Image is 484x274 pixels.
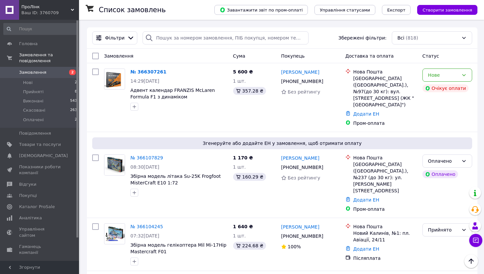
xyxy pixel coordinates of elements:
[233,224,253,229] span: 1 640 ₴
[143,31,309,44] input: Пошук за номером замовлення, ПІБ покупця, номером телефону, Email, номером накладної
[104,53,133,59] span: Замовлення
[130,224,163,229] a: № 366104245
[70,98,77,104] span: 543
[19,244,61,256] span: Гаманець компанії
[130,233,159,238] span: 07:32[DATE]
[281,224,319,230] a: [PERSON_NAME]
[23,89,43,95] span: Прийняті
[281,53,305,59] span: Покупець
[353,197,379,203] a: Додати ЕН
[281,155,319,161] a: [PERSON_NAME]
[19,69,46,75] span: Замовлення
[104,226,125,241] img: Фото товару
[99,6,166,14] h1: Список замовлень
[130,242,227,254] a: Збірна модель гелікоптера Mil Mi-17Hip Mastercraft F01
[105,35,124,41] span: Фільтри
[23,107,45,113] span: Скасовані
[130,155,163,160] a: № 366107829
[70,107,77,113] span: 263
[19,164,61,176] span: Показники роботи компанії
[345,53,394,59] span: Доставка та оплата
[19,41,38,47] span: Головна
[353,161,417,194] div: [GEOGRAPHIC_DATA] ([GEOGRAPHIC_DATA].), №237 (до 30 кг): ул. [PERSON_NAME][STREET_ADDRESS]
[23,98,43,104] span: Виконані
[130,164,159,170] span: 08:30[DATE]
[428,71,459,79] div: Нове
[130,78,159,84] span: 14:29[DATE]
[19,204,55,210] span: Каталог ProSale
[19,153,68,159] span: [DEMOGRAPHIC_DATA]
[23,117,44,123] span: Оплачені
[75,117,77,123] span: 2
[233,87,266,95] div: 357.28 ₴
[104,70,125,88] img: Фото товару
[233,53,245,59] span: Cума
[104,154,125,176] a: Фото товару
[21,10,79,16] div: Ваш ID: 3760709
[104,223,125,244] a: Фото товару
[220,7,303,13] span: Завантажити звіт по пром-оплаті
[19,215,42,221] span: Аналітика
[428,226,459,233] div: Прийнято
[233,69,253,74] span: 5 600 ₴
[353,68,417,75] div: Нова Пошта
[406,35,418,41] span: (818)
[3,23,78,35] input: Пошук
[75,80,77,86] span: 2
[428,157,459,165] div: Оплачено
[397,35,404,41] span: Всі
[75,89,77,95] span: 8
[422,53,439,59] span: Статус
[320,8,370,13] span: Управління статусами
[353,75,417,108] div: [GEOGRAPHIC_DATA] ([GEOGRAPHIC_DATA].), №97(до 30 кг): вул. [STREET_ADDRESS] (ЖК "[GEOGRAPHIC_DAT...
[353,120,417,126] div: Пром-оплата
[353,223,417,230] div: Нова Пошта
[233,164,246,170] span: 1 шт.
[104,155,125,175] img: Фото товару
[95,140,470,147] span: Згенеруйте або додайте ЕН у замовлення, щоб отримати оплату
[19,226,61,238] span: Управління сайтом
[19,130,51,136] span: Повідомлення
[69,69,76,75] span: 2
[314,5,375,15] button: Управління статусами
[417,5,477,15] button: Створити замовлення
[233,155,253,160] span: 1 170 ₴
[280,77,325,86] div: [PHONE_NUMBER]
[469,234,482,247] button: Чат з покупцем
[353,111,379,117] a: Додати ЕН
[19,142,61,148] span: Товари та послуги
[130,69,166,74] a: № 366307261
[422,84,469,92] div: Очікує оплати
[288,89,320,95] span: Без рейтингу
[353,154,417,161] div: Нова Пошта
[23,80,33,86] span: Нові
[288,244,301,249] span: 100%
[104,68,125,90] a: Фото товару
[280,232,325,241] div: [PHONE_NUMBER]
[21,4,71,10] span: ПроЛінк
[19,52,79,64] span: Замовлення та повідомлення
[130,174,221,185] a: Збірна модель літака Su-25K Frogfoot MisterCraft E10 1:72
[422,170,458,178] div: Оплачено
[288,175,320,180] span: Без рейтингу
[464,254,478,268] button: Наверх
[382,5,411,15] button: Експорт
[353,255,417,261] div: Післяплата
[130,88,215,99] a: Адвент календар FRANZIS McLaren Formula F1 з динаміком
[387,8,406,13] span: Експорт
[411,7,477,12] a: Створити замовлення
[280,163,325,172] div: [PHONE_NUMBER]
[19,181,36,187] span: Відгуки
[353,230,417,243] div: Новий Калинів, №1: пл. Авіації, 24/11
[19,193,37,199] span: Покупці
[214,5,308,15] button: Завантажити звіт по пром-оплаті
[422,8,472,13] span: Створити замовлення
[353,246,379,252] a: Додати ЕН
[233,233,246,238] span: 1 шт.
[338,35,387,41] span: Збережені фільтри:
[353,206,417,212] div: Пром-оплата
[233,242,266,250] div: 224.68 ₴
